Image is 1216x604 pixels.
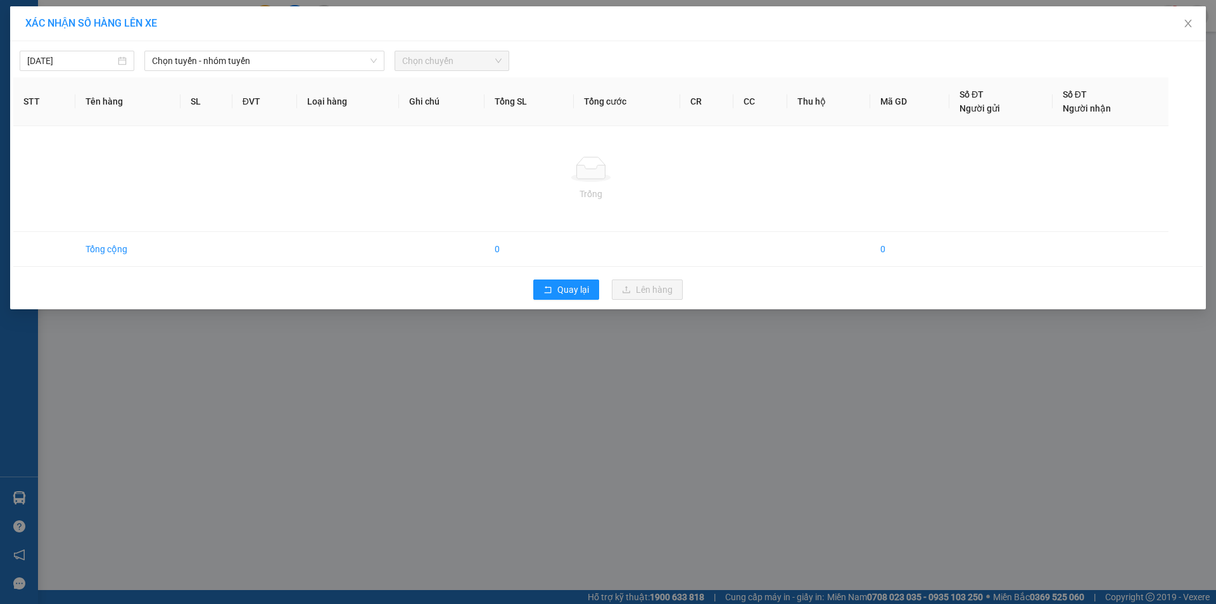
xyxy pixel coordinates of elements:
th: Ghi chú [399,77,485,126]
span: Người gửi [959,103,1000,113]
th: Tên hàng [75,77,180,126]
button: rollbackQuay lại [533,280,599,300]
td: 0 [484,232,574,267]
th: CR [680,77,734,126]
th: STT [13,77,75,126]
span: Quay lại [557,283,589,297]
td: 0 [870,232,949,267]
button: Close [1170,6,1206,42]
span: Chọn tuyến - nhóm tuyến [152,51,377,70]
span: Chọn chuyến [402,51,502,70]
input: 13/09/2025 [27,54,115,68]
button: uploadLên hàng [612,280,683,300]
span: XÁC NHẬN SỐ HÀNG LÊN XE [25,17,157,29]
span: close [1183,18,1193,29]
span: down [370,57,377,65]
th: Loại hàng [297,77,399,126]
th: Mã GD [870,77,949,126]
span: Người nhận [1063,103,1111,113]
th: Tổng cước [574,77,680,126]
span: rollback [543,285,552,295]
span: Số ĐT [1063,89,1087,100]
th: Thu hộ [787,77,870,126]
span: Số ĐT [959,89,984,100]
th: ĐVT [232,77,297,126]
td: Tổng cộng [75,232,180,267]
th: Tổng SL [484,77,574,126]
div: Trống [23,187,1158,201]
th: CC [733,77,787,126]
th: SL [180,77,232,126]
